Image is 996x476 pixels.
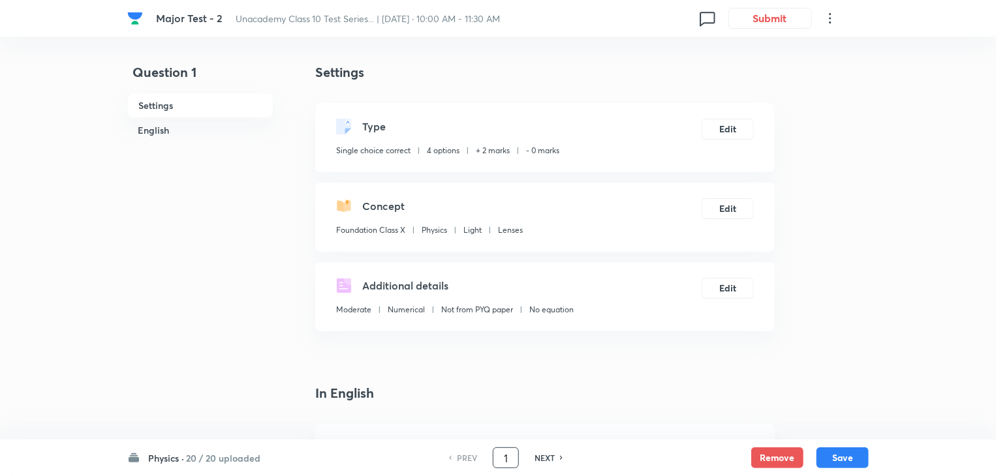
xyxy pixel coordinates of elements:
[127,93,273,118] h6: Settings
[336,224,405,236] p: Foundation Class X
[336,145,411,156] p: Single choice correct
[535,452,555,464] h6: NEXT
[148,451,184,465] h6: Physics ·
[388,304,425,316] p: Numerical
[529,304,574,316] p: No equation
[362,198,405,214] h5: Concept
[315,63,775,82] h4: Settings
[336,278,352,293] img: questionDetails.svg
[336,119,352,134] img: questionType.svg
[422,224,447,236] p: Physics
[336,304,371,316] p: Moderate
[186,451,260,465] h6: 20 / 20 uploaded
[127,63,273,93] h4: Question 1
[751,447,803,468] button: Remove
[362,278,448,293] h5: Additional details
[457,452,477,464] h6: PREV
[817,447,869,468] button: Save
[236,12,501,25] span: Unacademy Class 10 Test Series... | [DATE] · 10:00 AM - 11:30 AM
[315,383,775,403] h4: In English
[362,119,386,134] h5: Type
[702,119,754,140] button: Edit
[498,224,523,236] p: Lenses
[127,10,146,26] a: Company Logo
[702,198,754,219] button: Edit
[526,145,559,156] p: - 0 marks
[463,224,482,236] p: Light
[156,11,223,25] span: Major Test - 2
[127,10,143,26] img: Company Logo
[336,198,352,214] img: questionConcept.svg
[702,278,754,299] button: Edit
[441,304,513,316] p: Not from PYQ paper
[127,118,273,142] h6: English
[476,145,510,156] p: + 2 marks
[427,145,459,156] p: 4 options
[728,8,812,29] button: Submit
